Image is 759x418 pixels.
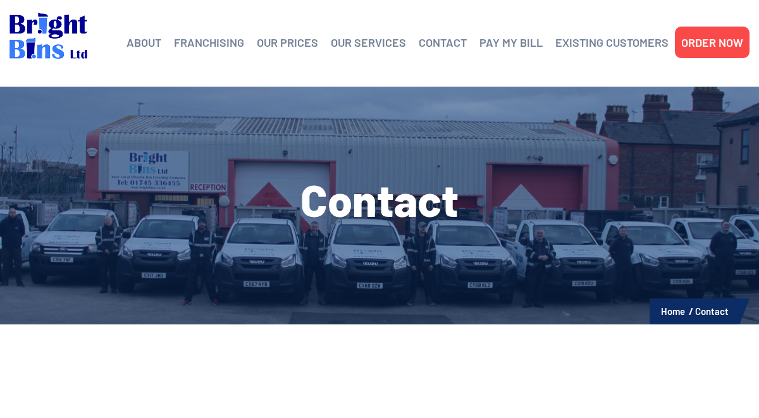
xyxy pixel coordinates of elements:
[555,33,669,52] a: EXISTING CUSTOMERS
[126,33,161,52] a: ABOUT
[174,33,244,52] a: FRANCHISING
[681,33,743,52] a: ORDER NOW
[661,305,685,317] a: Home
[419,33,467,52] a: CONTACT
[9,177,750,221] h1: Contact
[695,303,729,319] li: Contact
[479,33,543,52] a: PAY MY BILL
[257,33,318,52] a: OUR PRICES
[331,33,406,52] a: OUR SERVICES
